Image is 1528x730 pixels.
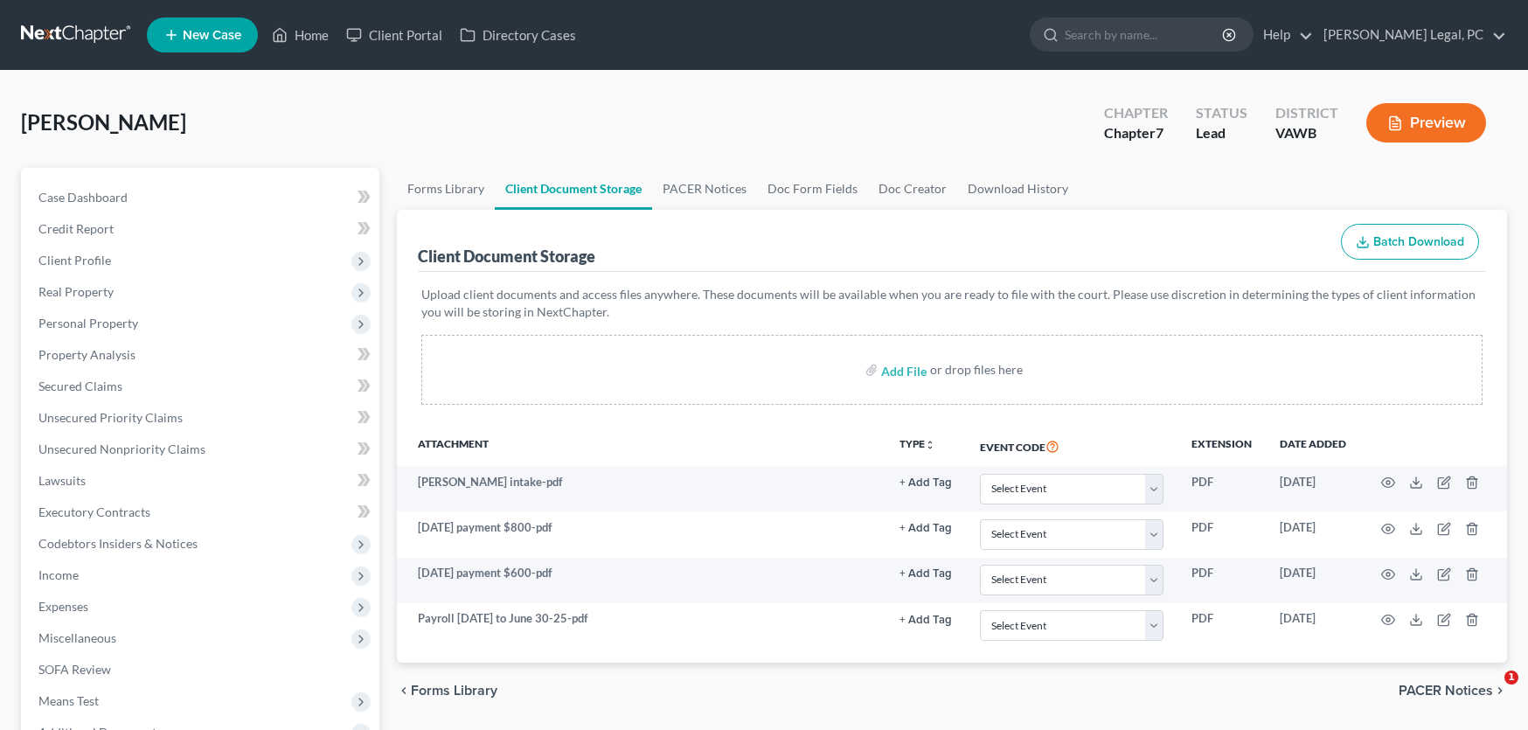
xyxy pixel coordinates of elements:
[966,426,1177,466] th: Event Code
[1275,103,1338,123] div: District
[1266,603,1360,649] td: [DATE]
[957,168,1079,210] a: Download History
[24,182,379,213] a: Case Dashboard
[1275,123,1338,143] div: VAWB
[38,536,198,551] span: Codebtors Insiders & Notices
[397,426,886,466] th: Attachment
[1104,123,1168,143] div: Chapter
[38,441,205,456] span: Unsecured Nonpriority Claims
[38,630,116,645] span: Miscellaneous
[397,558,886,603] td: [DATE] payment $600-pdf
[38,410,183,425] span: Unsecured Priority Claims
[38,316,138,330] span: Personal Property
[899,615,952,626] button: + Add Tag
[899,519,952,536] a: + Add Tag
[1156,124,1163,141] span: 7
[1504,671,1518,685] span: 1
[1196,123,1247,143] div: Lead
[495,168,652,210] a: Client Document Storage
[24,434,379,465] a: Unsecured Nonpriority Claims
[38,693,99,708] span: Means Test
[38,567,79,582] span: Income
[397,603,886,649] td: Payroll [DATE] to June 30-25-pdf
[757,168,868,210] a: Doc Form Fields
[925,440,935,450] i: unfold_more
[38,347,135,362] span: Property Analysis
[899,610,952,627] a: + Add Tag
[930,361,1023,379] div: or drop files here
[1399,684,1493,698] span: PACER Notices
[899,439,935,450] button: TYPEunfold_more
[421,286,1483,321] p: Upload client documents and access files anywhere. These documents will be available when you are...
[337,19,451,51] a: Client Portal
[1266,511,1360,557] td: [DATE]
[899,474,952,490] a: + Add Tag
[397,511,886,557] td: [DATE] payment $800-pdf
[1469,671,1511,713] iframe: Intercom live chat
[1266,426,1360,466] th: Date added
[411,684,497,698] span: Forms Library
[38,599,88,614] span: Expenses
[652,168,757,210] a: PACER Notices
[899,523,952,534] button: + Add Tag
[1177,466,1266,511] td: PDF
[38,284,114,299] span: Real Property
[899,477,952,489] button: + Add Tag
[24,402,379,434] a: Unsecured Priority Claims
[24,371,379,402] a: Secured Claims
[38,253,111,268] span: Client Profile
[1177,558,1266,603] td: PDF
[38,662,111,677] span: SOFA Review
[24,654,379,685] a: SOFA Review
[397,168,495,210] a: Forms Library
[1177,426,1266,466] th: Extension
[38,504,150,519] span: Executory Contracts
[24,465,379,497] a: Lawsuits
[397,684,497,698] button: chevron_left Forms Library
[1104,103,1168,123] div: Chapter
[263,19,337,51] a: Home
[1196,103,1247,123] div: Status
[1177,603,1266,649] td: PDF
[899,568,952,580] button: + Add Tag
[1266,558,1360,603] td: [DATE]
[1266,466,1360,511] td: [DATE]
[38,221,114,236] span: Credit Report
[1315,19,1506,51] a: [PERSON_NAME] Legal, PC
[24,339,379,371] a: Property Analysis
[1341,224,1479,261] button: Batch Download
[1254,19,1313,51] a: Help
[1399,684,1507,698] button: PACER Notices chevron_right
[1373,234,1464,249] span: Batch Download
[183,29,241,42] span: New Case
[397,684,411,698] i: chevron_left
[1366,103,1486,143] button: Preview
[1177,511,1266,557] td: PDF
[38,190,128,205] span: Case Dashboard
[21,109,186,135] span: [PERSON_NAME]
[38,473,86,488] span: Lawsuits
[899,565,952,581] a: + Add Tag
[24,213,379,245] a: Credit Report
[868,168,957,210] a: Doc Creator
[1065,18,1225,51] input: Search by name...
[451,19,585,51] a: Directory Cases
[24,497,379,528] a: Executory Contracts
[38,379,122,393] span: Secured Claims
[397,466,886,511] td: [PERSON_NAME] intake-pdf
[418,246,595,267] div: Client Document Storage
